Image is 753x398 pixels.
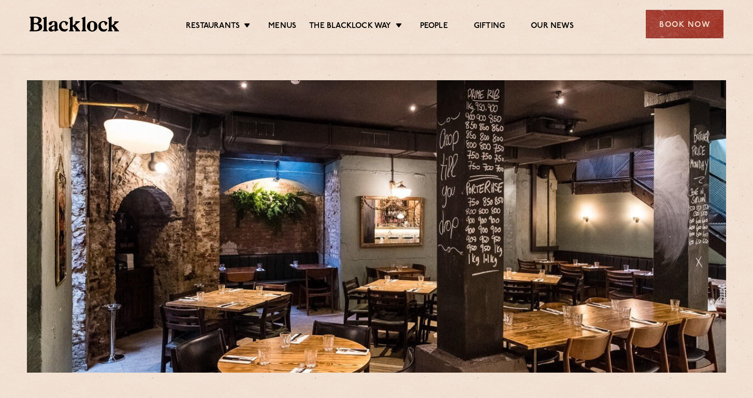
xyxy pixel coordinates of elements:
[646,10,723,38] div: Book Now
[30,17,119,32] img: BL_Textured_Logo-footer-cropped.svg
[309,21,391,33] a: The Blacklock Way
[531,21,574,33] a: Our News
[186,21,240,33] a: Restaurants
[420,21,448,33] a: People
[268,21,296,33] a: Menus
[474,21,505,33] a: Gifting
